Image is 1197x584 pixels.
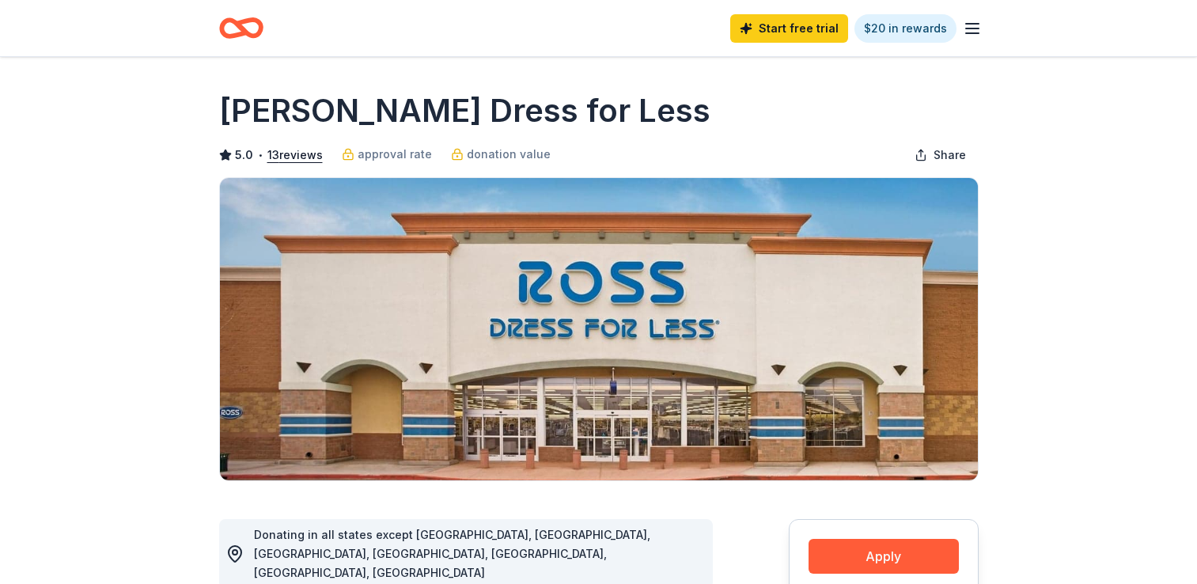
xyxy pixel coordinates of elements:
[257,149,263,161] span: •
[809,539,959,574] button: Apply
[219,9,263,47] a: Home
[235,146,253,165] span: 5.0
[220,178,978,480] img: Image for Ross Dress for Less
[267,146,323,165] button: 13reviews
[934,146,966,165] span: Share
[854,14,956,43] a: $20 in rewards
[254,528,650,579] span: Donating in all states except [GEOGRAPHIC_DATA], [GEOGRAPHIC_DATA], [GEOGRAPHIC_DATA], [GEOGRAPHI...
[358,145,432,164] span: approval rate
[219,89,710,133] h1: [PERSON_NAME] Dress for Less
[451,145,551,164] a: donation value
[467,145,551,164] span: donation value
[342,145,432,164] a: approval rate
[730,14,848,43] a: Start free trial
[902,139,979,171] button: Share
